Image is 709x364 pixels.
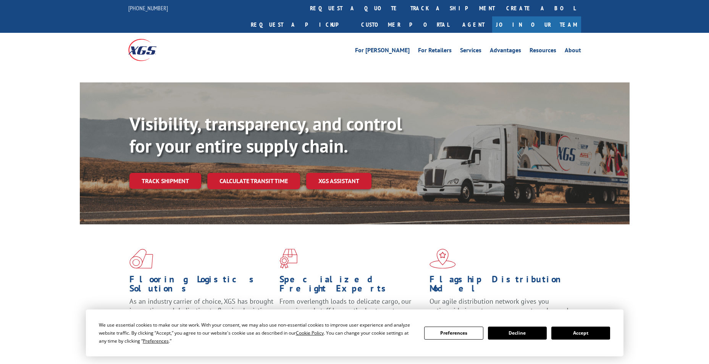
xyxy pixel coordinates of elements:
b: Visibility, transparency, and control for your entire supply chain. [129,112,402,158]
a: Resources [530,47,556,56]
a: Join Our Team [492,16,581,33]
a: About [565,47,581,56]
img: xgs-icon-flagship-distribution-model-red [430,249,456,269]
a: Agent [455,16,492,33]
h1: Flagship Distribution Model [430,275,574,297]
a: Track shipment [129,173,201,189]
a: For [PERSON_NAME] [355,47,410,56]
span: Preferences [143,338,169,344]
a: Request a pickup [245,16,355,33]
div: Cookie Consent Prompt [86,309,623,356]
h1: Specialized Freight Experts [279,275,424,297]
h1: Flooring Logistics Solutions [129,275,274,297]
button: Accept [551,327,610,340]
img: xgs-icon-total-supply-chain-intelligence-red [129,249,153,269]
span: Our agile distribution network gives you nationwide inventory management on demand. [430,297,570,315]
a: Calculate transit time [207,173,300,189]
img: xgs-icon-focused-on-flooring-red [279,249,297,269]
span: As an industry carrier of choice, XGS has brought innovation and dedication to flooring logistics... [129,297,273,324]
p: From overlength loads to delicate cargo, our experienced staff knows the best way to move your fr... [279,297,424,331]
div: We use essential cookies to make our site work. With your consent, we may also use non-essential ... [99,321,415,345]
a: Customer Portal [355,16,455,33]
a: XGS ASSISTANT [306,173,371,189]
a: Advantages [490,47,521,56]
a: Services [460,47,481,56]
a: [PHONE_NUMBER] [128,4,168,12]
a: For Retailers [418,47,452,56]
span: Cookie Policy [296,330,324,336]
button: Preferences [424,327,483,340]
button: Decline [488,327,547,340]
